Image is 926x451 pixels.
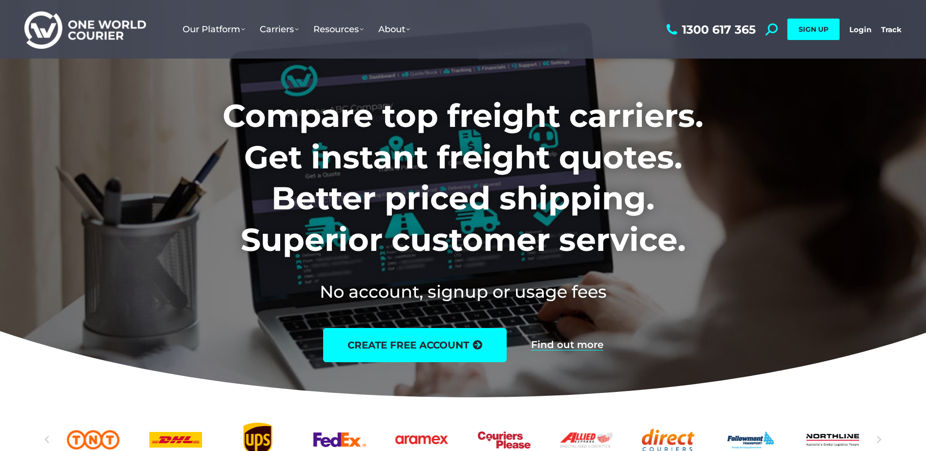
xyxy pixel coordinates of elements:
h2: No account, signup or usage fees [158,280,768,304]
a: Our Platform [175,14,252,44]
a: About [371,14,417,44]
img: One World Courier [24,10,146,49]
span: Our Platform [183,24,245,35]
a: Carriers [252,14,306,44]
span: About [378,24,410,35]
a: Find out more [531,340,603,350]
a: Login [849,25,871,34]
a: Resources [306,14,371,44]
span: Resources [313,24,364,35]
a: SIGN UP [787,19,840,40]
a: 1300 617 365 [664,23,756,36]
a: create free account [323,328,507,362]
span: SIGN UP [799,25,828,34]
h1: Compare top freight carriers. Get instant freight quotes. Better priced shipping. Superior custom... [158,95,768,260]
span: Carriers [260,24,299,35]
a: Track [881,25,902,34]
